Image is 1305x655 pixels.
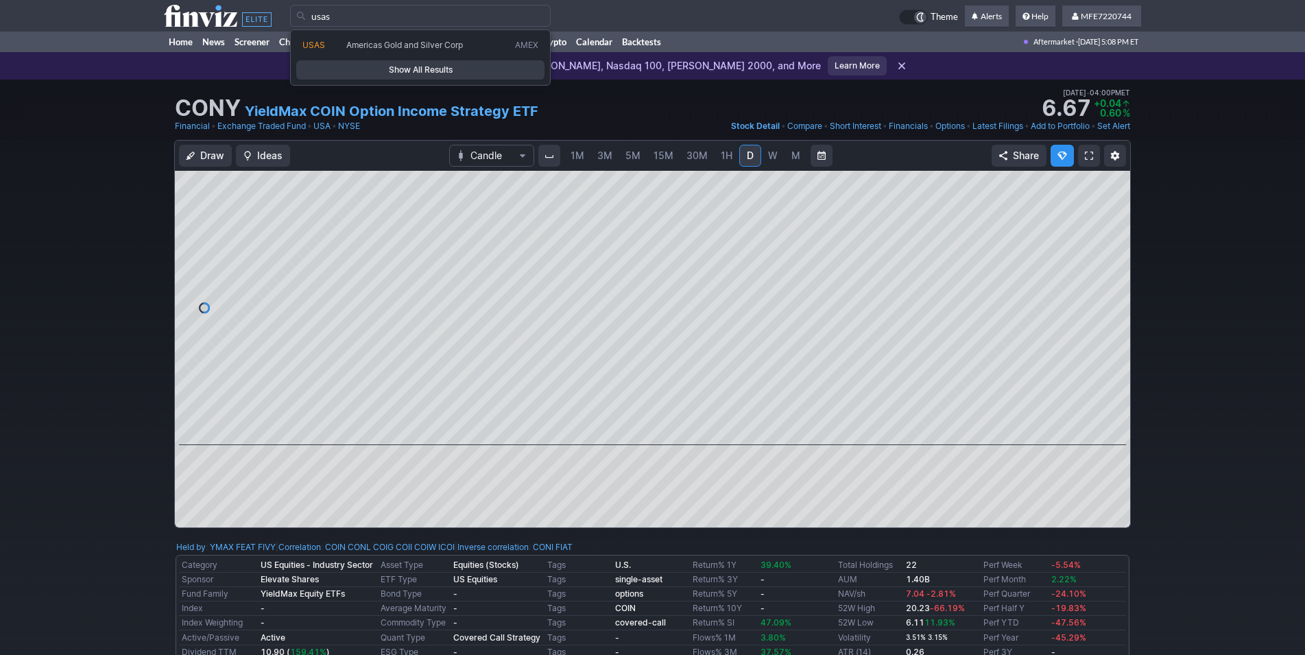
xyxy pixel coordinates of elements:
b: - [261,617,265,628]
span: -47.56% [1051,617,1086,628]
td: Return% 1Y [690,558,758,573]
span: 0.60 [1100,107,1121,119]
b: U.S. [615,560,631,570]
a: Help [1016,5,1055,27]
td: Volatility [835,630,903,645]
a: 5M [619,145,647,167]
td: Tags [544,558,612,573]
a: Charts [274,32,311,52]
td: Fund Family [179,587,258,602]
a: YMAX [210,540,234,554]
span: • [824,119,828,133]
a: FIVY [258,540,276,554]
a: COIW [414,540,436,554]
span: AMEX [515,40,538,51]
td: 52W High [835,602,903,616]
b: - [261,603,265,613]
button: Ideas [236,145,290,167]
a: Home [164,32,197,52]
a: covered-call [615,617,666,628]
b: US Equities [453,574,497,584]
a: Short Interest [830,119,881,133]
a: YieldMax COIN Option Income Strategy ETF [245,102,538,121]
span: 30M [686,150,708,161]
a: COIN [325,540,346,554]
b: - [453,588,457,599]
a: Stock Detail [731,119,780,133]
a: Show All Results [296,60,544,80]
td: Category [179,558,258,573]
b: Equities (Stocks) [453,560,519,570]
span: W [768,150,778,161]
td: Perf Half Y [981,602,1049,616]
span: [DATE] 5:08 PM ET [1078,32,1138,52]
span: • [1086,86,1090,99]
span: % [1123,107,1130,119]
span: • [1025,119,1029,133]
h1: CONY [175,97,241,119]
td: Perf Week [981,558,1049,573]
b: - [453,617,457,628]
a: 3M [591,145,619,167]
td: Index Weighting [179,616,258,630]
span: -5.54% [1051,560,1081,570]
a: Add to Portfolio [1031,119,1090,133]
a: D [739,145,761,167]
a: options [615,588,643,599]
a: Set Alert [1097,119,1130,133]
span: 11.93% [924,617,955,628]
td: AUM [835,573,903,587]
td: Return% SI [690,616,758,630]
span: 2.22% [1051,574,1077,584]
b: 22 [906,560,917,570]
span: 7.04 [906,588,924,599]
a: 15M [647,145,680,167]
td: Return% 3Y [690,573,758,587]
a: Financial [175,119,210,133]
a: Screener [230,32,274,52]
span: 15M [654,150,673,161]
a: News [197,32,230,52]
span: 3M [597,150,612,161]
span: • [966,119,971,133]
span: Candle [470,149,513,163]
span: Ideas [257,149,283,163]
span: D [747,150,754,161]
small: 3.51% 3.15% [906,634,948,641]
a: NYSE [338,119,360,133]
button: Chart Settings [1104,145,1126,167]
span: 39.40% [761,560,791,570]
td: Average Maturity [378,602,451,616]
td: Active/Passive [179,630,258,645]
button: Explore new features [1051,145,1074,167]
span: Share [1013,149,1039,163]
td: Flows% 1M [690,630,758,645]
span: 1H [721,150,732,161]
button: Chart Type [449,145,534,167]
span: 3.80% [761,632,786,643]
td: Return% 5Y [690,587,758,602]
a: Learn More [828,56,887,75]
b: US Equities - Industry Sector [261,560,373,570]
a: Exchange Traded Fund [217,119,306,133]
a: 1H [715,145,739,167]
a: Crypto [534,32,571,52]
b: 6.11 [906,617,955,628]
div: Search [290,29,551,86]
span: Latest Filings [972,121,1023,131]
b: - [761,603,765,613]
a: Fullscreen [1078,145,1100,167]
a: ICOI [438,540,455,554]
a: COIG [373,540,394,554]
a: COIN [615,603,636,613]
span: Theme [931,10,958,25]
span: Stock Detail [731,121,780,131]
button: Interval [538,145,560,167]
a: FIAT [555,540,573,554]
span: 5M [625,150,640,161]
b: single-asset [615,574,662,584]
span: Aftermarket · [1033,32,1078,52]
a: USA [313,119,331,133]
